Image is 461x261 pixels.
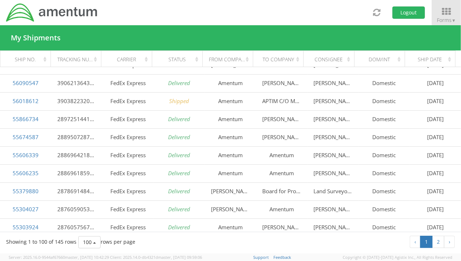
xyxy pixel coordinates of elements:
[83,239,92,245] span: 100
[256,146,307,164] td: Amentum
[168,169,190,177] i: Delivered
[256,182,307,200] td: Board for Professional Engineers
[170,97,189,105] i: Shipped
[307,110,359,128] td: [PERSON_NAME]
[57,56,99,63] div: Tracking Number
[205,74,256,92] td: Amentum
[13,115,39,123] a: 55866734
[168,133,190,141] i: Delivered
[102,182,154,200] td: FedEx Express
[51,92,102,110] td: 390382232061
[256,92,307,110] td: APTIM C/O M2C1
[13,97,39,105] a: 56018612
[51,110,102,128] td: 289725144120
[359,182,410,200] td: Domestic
[256,128,307,146] td: [PERSON_NAME]
[9,255,109,260] span: Server: 2025.16.0-9544af67660
[205,110,256,128] td: Amentum
[168,187,190,195] i: Delivered
[256,218,307,236] td: [PERSON_NAME]
[168,224,190,231] i: Delivered
[102,164,154,182] td: FedEx Express
[78,236,101,248] button: 100
[13,224,39,231] a: 55303924
[307,164,359,182] td: [PERSON_NAME]
[51,128,102,146] td: 288950728759
[256,74,307,92] td: [PERSON_NAME]
[260,56,302,63] div: To Company
[420,236,433,248] a: to page 1
[13,151,39,159] a: 55606339
[307,218,359,236] td: [PERSON_NAME]
[205,164,256,182] td: Amentum
[307,146,359,164] td: [PERSON_NAME]
[410,74,461,92] td: [DATE]
[410,236,421,248] a: previous page
[411,56,453,63] div: Ship Date
[102,128,154,146] td: FedEx Express
[51,200,102,218] td: 287605905333
[410,218,461,236] td: [DATE]
[256,110,307,128] td: [PERSON_NAME]
[307,128,359,146] td: [PERSON_NAME]
[359,218,410,236] td: Domestic
[168,151,190,159] i: Delivered
[6,238,76,245] span: Showing 1 to 100 of 145 rows
[205,128,256,146] td: Amentum
[359,110,410,128] td: Domestic
[437,17,456,23] span: Forms
[168,205,190,213] i: Delivered
[102,218,154,236] td: FedEx Express
[392,6,425,19] button: Logout
[307,182,359,200] td: Land Surveyors, and Geologists
[5,3,98,23] img: dyn-intl-logo-049831509241104b2a82.png
[410,200,461,218] td: [DATE]
[256,200,307,218] td: Amentum
[51,218,102,236] td: 287605756751
[205,146,256,164] td: Amentum
[432,236,444,248] a: to page 2
[410,164,461,182] td: [DATE]
[410,146,461,164] td: [DATE]
[310,56,352,63] div: Consignee
[410,110,461,128] td: [DATE]
[307,92,359,110] td: [PERSON_NAME] [PERSON_NAME] or [PERSON_NAME]
[158,255,202,260] span: master, [DATE] 09:59:06
[410,92,461,110] td: [DATE]
[343,255,452,260] span: Copyright © [DATE]-[DATE] Agistix Inc., All Rights Reserved
[102,74,154,92] td: FedEx Express
[361,56,403,63] div: Dom/Int
[51,146,102,164] td: 288696421819
[359,200,410,218] td: Domestic
[205,92,256,110] td: Amentum
[7,56,49,63] div: Ship No.
[13,79,39,87] a: 56090547
[359,128,410,146] td: Domestic
[13,205,39,213] a: 55304027
[13,133,39,141] a: 55674587
[158,56,200,63] div: Status
[256,164,307,182] td: Amentum
[168,79,190,87] i: Delivered
[205,182,256,200] td: [PERSON_NAME]
[274,255,291,260] a: Feedback
[102,110,154,128] td: FedEx Express
[359,74,410,92] td: Domestic
[452,17,456,23] span: ▼
[410,128,461,146] td: [DATE]
[410,182,461,200] td: [DATE]
[78,236,135,248] div: rows per page
[168,115,190,123] i: Delivered
[205,218,256,236] td: Amentum
[51,74,102,92] td: 390621364353
[102,146,154,164] td: FedEx Express
[209,56,251,63] div: From Company
[13,169,39,177] a: 55606235
[102,200,154,218] td: FedEx Express
[65,255,109,260] span: master, [DATE] 10:42:29
[205,200,256,218] td: [PERSON_NAME]
[307,200,359,218] td: [PERSON_NAME]
[444,236,455,248] a: next page
[359,92,410,110] td: Domestic
[307,74,359,92] td: [PERSON_NAME]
